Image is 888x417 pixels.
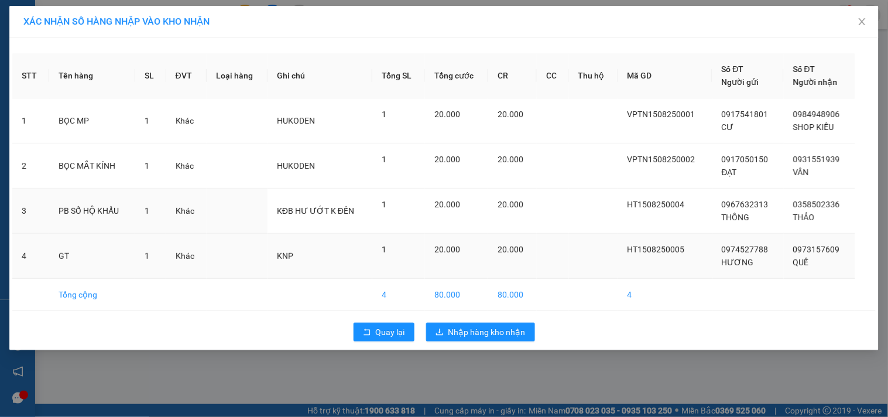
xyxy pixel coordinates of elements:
[426,323,535,341] button: downloadNhập hàng kho nhận
[448,326,526,339] span: Nhập hàng kho nhận
[166,234,207,279] td: Khác
[488,279,537,311] td: 80.000
[498,155,523,164] span: 20.000
[793,200,840,209] span: 0358502336
[434,155,460,164] span: 20.000
[846,6,879,39] button: Close
[363,328,371,337] span: rollback
[207,53,268,98] th: Loại hàng
[498,110,523,119] span: 20.000
[23,16,210,27] span: XÁC NHẬN SỐ HÀNG NHẬP VÀO KHO NHẬN
[722,200,769,209] span: 0967632313
[12,234,49,279] td: 4
[49,234,135,279] td: GT
[498,245,523,254] span: 20.000
[628,110,695,119] span: VPTN1508250001
[12,143,49,189] td: 2
[793,168,809,177] span: VÂN
[722,77,759,87] span: Người gửi
[722,168,737,177] span: ĐẠT
[722,245,769,254] span: 0974527788
[436,328,444,337] span: download
[569,53,618,98] th: Thu hộ
[166,143,207,189] td: Khác
[498,200,523,209] span: 20.000
[618,53,712,98] th: Mã GD
[49,189,135,234] td: PB SỔ HỘ KHẨU
[722,258,754,267] span: HƯƠNG
[145,206,149,216] span: 1
[12,53,49,98] th: STT
[434,200,460,209] span: 20.000
[628,245,685,254] span: HT1508250005
[858,17,867,26] span: close
[793,258,809,267] span: QUẾ
[425,53,488,98] th: Tổng cước
[722,122,734,132] span: CƯ
[12,98,49,143] td: 1
[722,155,769,164] span: 0917050150
[135,53,166,98] th: SL
[354,323,414,341] button: rollbackQuay lại
[145,161,149,170] span: 1
[425,279,488,311] td: 80.000
[277,161,315,170] span: HUKODEN
[793,155,840,164] span: 0931551939
[166,189,207,234] td: Khác
[722,213,750,222] span: THÔNG
[722,64,744,74] span: Số ĐT
[628,200,685,209] span: HT1508250004
[12,189,49,234] td: 3
[277,206,354,216] span: KĐB HƯ ƯỚT K ĐẾN
[382,245,386,254] span: 1
[382,200,386,209] span: 1
[49,143,135,189] td: BỌC MẮT KÍNH
[793,122,834,132] span: SHOP KIỀU
[372,53,425,98] th: Tổng SL
[488,53,537,98] th: CR
[537,53,568,98] th: CC
[618,279,712,311] td: 4
[145,116,149,125] span: 1
[277,251,293,261] span: KNP
[793,64,815,74] span: Số ĐT
[793,77,838,87] span: Người nhận
[434,245,460,254] span: 20.000
[166,98,207,143] td: Khác
[722,110,769,119] span: 0917541801
[793,213,815,222] span: THẢO
[166,53,207,98] th: ĐVT
[277,116,315,125] span: HUKODEN
[376,326,405,339] span: Quay lại
[49,279,135,311] td: Tổng cộng
[382,155,386,164] span: 1
[434,110,460,119] span: 20.000
[49,98,135,143] td: BỌC MP
[628,155,695,164] span: VPTN1508250002
[49,53,135,98] th: Tên hàng
[382,110,386,119] span: 1
[268,53,372,98] th: Ghi chú
[793,245,840,254] span: 0973157609
[372,279,425,311] td: 4
[793,110,840,119] span: 0984948906
[145,251,149,261] span: 1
